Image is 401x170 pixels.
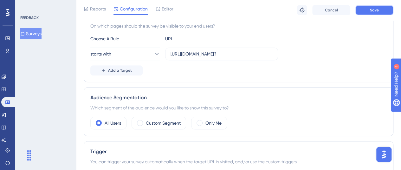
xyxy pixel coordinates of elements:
[120,5,148,13] span: Configuration
[90,48,160,60] button: starts with
[171,50,273,57] input: yourwebsite.com/path
[20,28,42,39] button: Surveys
[165,35,235,43] div: URL
[162,5,173,13] span: Editor
[374,145,393,164] iframe: UserGuiding AI Assistant Launcher
[90,5,106,13] span: Reports
[90,35,160,43] div: Choose A Rule
[20,15,39,20] div: FEEDBACK
[90,22,387,30] div: On which pages should the survey be visible to your end users?
[90,50,111,58] span: starts with
[90,94,387,101] div: Audience Segmentation
[90,158,387,166] div: You can trigger your survey automatically when the target URL is visited, and/or use the custom t...
[90,104,387,112] div: Which segment of the audience would you like to show this survey to?
[24,146,34,165] div: Arrastar
[108,68,132,73] span: Add a Target
[90,65,143,75] button: Add a Target
[146,119,181,127] label: Custom Segment
[90,148,387,155] div: Trigger
[370,8,379,13] span: Save
[312,5,350,15] button: Cancel
[44,3,46,8] div: 4
[105,119,121,127] label: All Users
[15,2,40,9] span: Need Help?
[325,8,338,13] span: Cancel
[205,119,222,127] label: Only Me
[355,5,393,15] button: Save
